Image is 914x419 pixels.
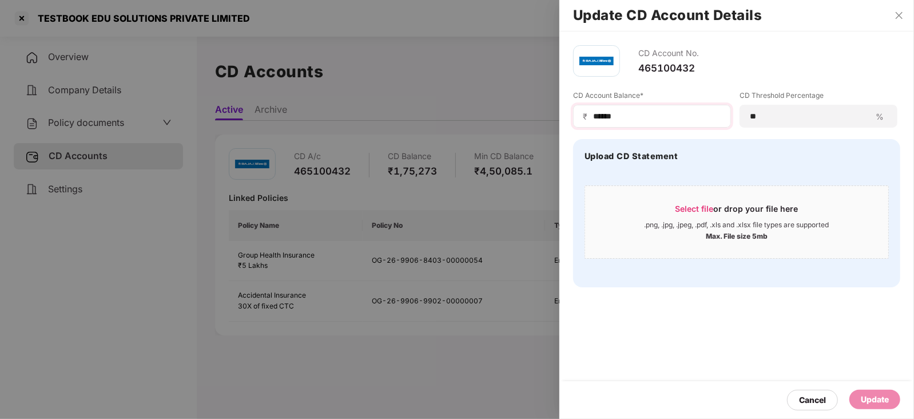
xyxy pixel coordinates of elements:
[799,394,826,406] div: Cancel
[573,9,900,22] h2: Update CD Account Details
[585,195,888,250] span: Select fileor drop your file here.png, .jpg, .jpeg, .pdf, .xls and .xlsx file types are supported...
[891,10,907,21] button: Close
[675,204,714,214] span: Select file
[579,50,614,72] img: bajaj.png
[585,151,678,162] h4: Upload CD Statement
[740,90,897,105] label: CD Threshold Percentage
[675,203,798,220] div: or drop your file here
[638,45,699,62] div: CD Account No.
[645,220,829,230] div: .png, .jpg, .jpeg, .pdf, .xls and .xlsx file types are supported
[861,393,889,406] div: Update
[895,11,904,20] span: close
[706,230,768,241] div: Max. File size 5mb
[583,111,592,122] span: ₹
[573,90,731,105] label: CD Account Balance*
[638,62,699,74] div: 465100432
[871,111,888,122] span: %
